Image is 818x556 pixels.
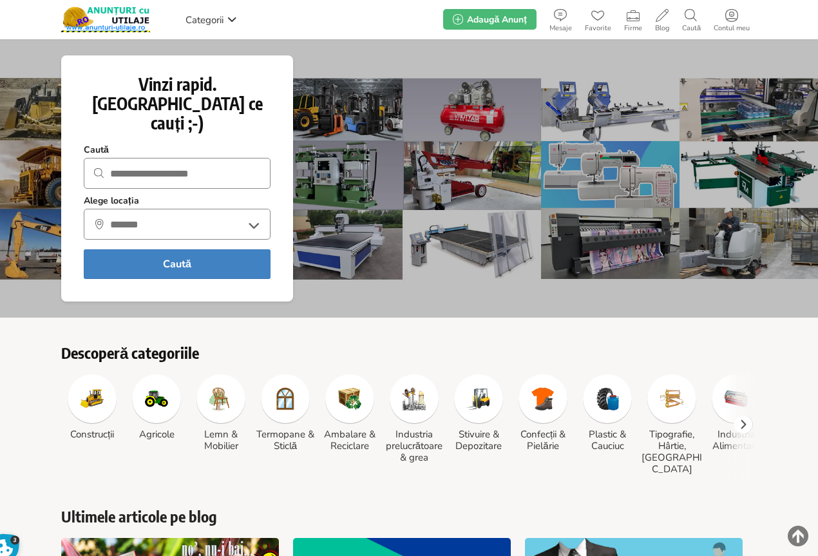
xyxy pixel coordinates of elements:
[190,374,252,452] a: Lemn & Mobilier Lemn & Mobilier
[578,6,618,32] a: Favorite
[576,374,638,452] a: Plastic & Cauciuc Plastic & Cauciuc
[145,387,168,410] img: Agricole
[383,428,445,463] h3: Industria prelucrătoare & grea
[84,195,139,207] strong: Alege locația
[788,526,808,546] img: scroll-to-top.png
[641,374,703,475] a: Tipografie, Hârtie, Carton Tipografie, Hârtie, [GEOGRAPHIC_DATA]
[126,374,187,440] a: Agricole Agricole
[274,387,297,410] img: Termopane & Sticlă
[209,387,233,410] img: Lemn & Mobilier
[618,6,649,32] a: Firme
[676,24,707,32] span: Caută
[338,387,361,410] img: Ambalare & Reciclare
[254,374,316,452] a: Termopane & Sticlă Termopane & Sticlă
[182,10,240,29] a: Categorii
[596,387,619,410] img: Plastic & Cauciuc
[10,535,20,545] span: 3
[531,387,555,410] img: Confecții & Pielărie
[649,6,676,32] a: Blog
[543,6,578,32] a: Mesaje
[319,374,381,452] a: Ambalare & Reciclare Ambalare & Reciclare
[707,24,756,32] span: Contul meu
[61,507,757,525] a: Ultimele articole pe blog
[84,144,109,156] strong: Caută
[467,14,526,26] span: Adaugă Anunț
[185,14,224,26] span: Categorii
[676,6,707,32] a: Caută
[705,428,767,452] h3: Industria Alimentară
[61,374,123,440] a: Construcții Construcții
[576,428,638,452] h3: Plastic & Cauciuc
[190,428,252,452] h3: Lemn & Mobilier
[61,428,123,440] h3: Construcții
[578,24,618,32] span: Favorite
[512,374,574,452] a: Confecții & Pielărie Confecții & Pielărie
[443,9,536,30] a: Adaugă Anunț
[319,428,381,452] h3: Ambalare & Reciclare
[61,6,150,32] img: Anunturi-Utilaje.RO
[254,428,316,452] h3: Termopane & Sticlă
[543,24,578,32] span: Mesaje
[126,428,187,440] h3: Agricole
[707,6,756,32] a: Contul meu
[618,24,649,32] span: Firme
[512,428,574,452] h3: Confecții & Pielărie
[81,387,104,410] img: Construcții
[383,374,445,463] a: Industria prelucrătoare & grea Industria prelucrătoare & grea
[448,374,509,452] a: Stivuire & Depozitare Stivuire & Depozitare
[84,75,271,133] h1: Vinzi rapid. [GEOGRAPHIC_DATA] ce cauți ;-)
[84,249,271,279] button: Caută
[641,428,703,475] h3: Tipografie, Hârtie, [GEOGRAPHIC_DATA]
[705,374,767,452] a: Industria Alimentară Industria Alimentară
[649,24,676,32] span: Blog
[660,387,683,410] img: Tipografie, Hârtie, Carton
[467,387,490,410] img: Stivuire & Depozitare
[61,343,757,361] h2: Descoperă categoriile
[403,387,426,410] img: Industria prelucrătoare & grea
[448,428,509,452] h3: Stivuire & Depozitare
